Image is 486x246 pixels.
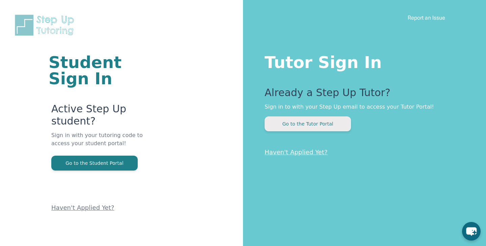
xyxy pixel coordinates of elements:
p: Sign in with your tutoring code to access your student portal! [51,131,162,156]
button: Go to the Tutor Portal [265,116,351,131]
img: Step Up Tutoring horizontal logo [13,14,78,37]
button: Go to the Student Portal [51,156,138,171]
a: Haven't Applied Yet? [265,149,328,156]
a: Go to the Student Portal [51,160,138,166]
button: chat-button [462,222,481,241]
p: Already a Step Up Tutor? [265,87,459,103]
h1: Tutor Sign In [265,51,459,70]
a: Report an Issue [408,14,445,21]
p: Active Step Up student? [51,103,162,131]
a: Go to the Tutor Portal [265,120,351,127]
p: Sign in to with your Step Up email to access your Tutor Portal! [265,103,459,111]
h1: Student Sign In [49,54,162,87]
a: Haven't Applied Yet? [51,204,114,211]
